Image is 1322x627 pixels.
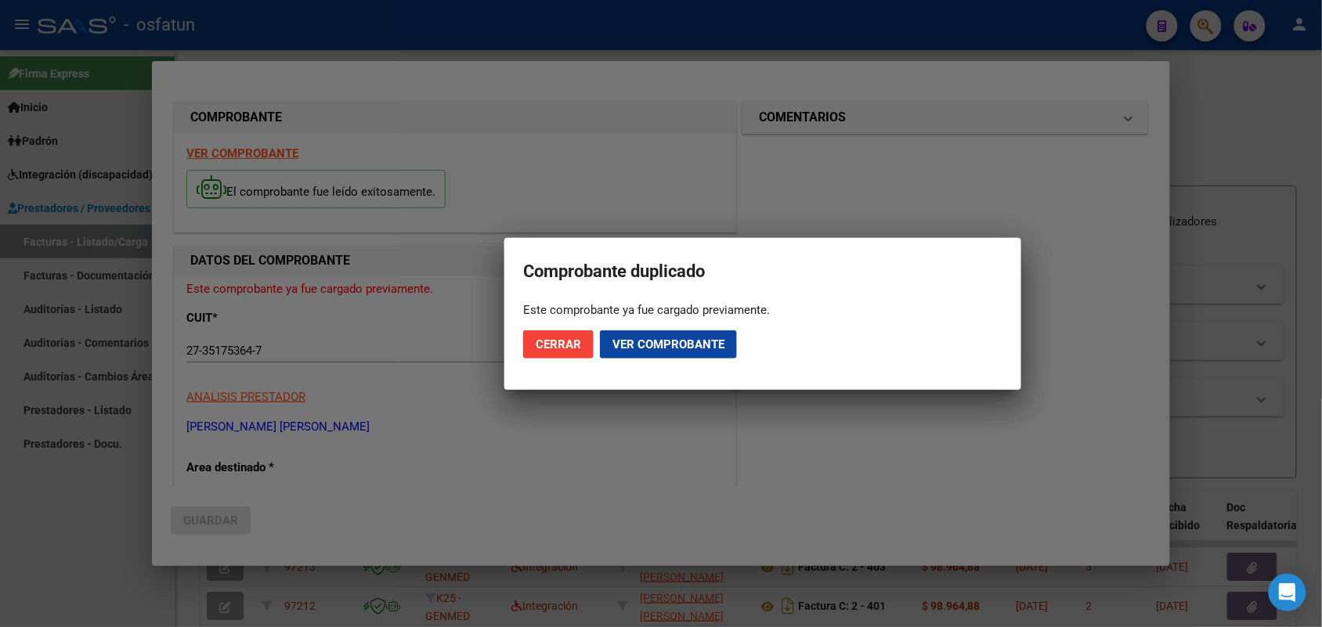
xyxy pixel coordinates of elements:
[523,257,1002,286] h2: Comprobante duplicado
[612,337,724,351] span: Ver comprobante
[523,330,594,359] button: Cerrar
[600,330,737,359] button: Ver comprobante
[536,337,581,351] span: Cerrar
[1269,574,1306,611] div: Open Intercom Messenger
[523,302,1002,318] div: Este comprobante ya fue cargado previamente.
